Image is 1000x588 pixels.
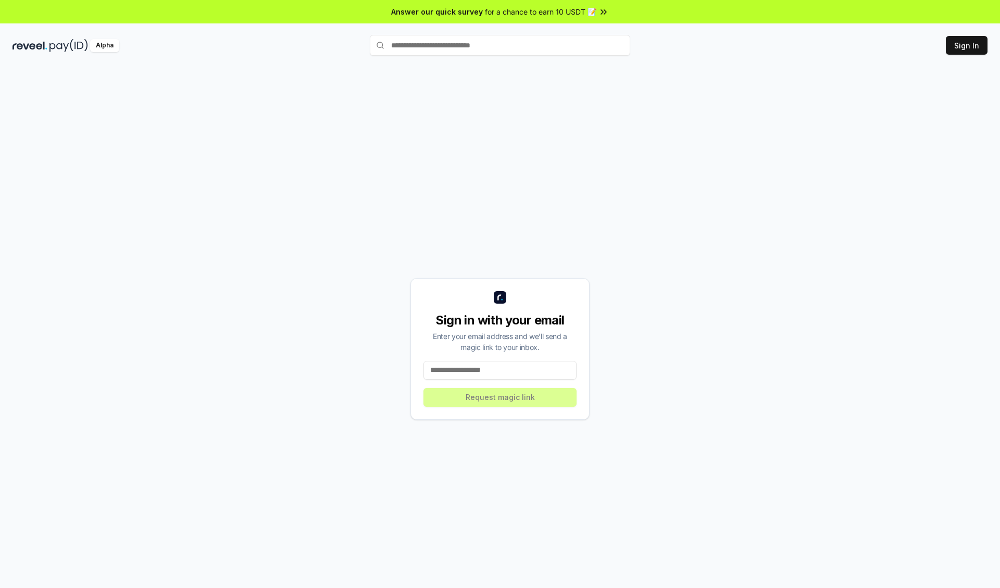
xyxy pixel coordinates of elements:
div: Enter your email address and we’ll send a magic link to your inbox. [423,331,577,353]
span: for a chance to earn 10 USDT 📝 [485,6,596,17]
span: Answer our quick survey [391,6,483,17]
img: reveel_dark [12,39,47,52]
img: pay_id [49,39,88,52]
div: Sign in with your email [423,312,577,329]
div: Alpha [90,39,119,52]
img: logo_small [494,291,506,304]
button: Sign In [946,36,988,55]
